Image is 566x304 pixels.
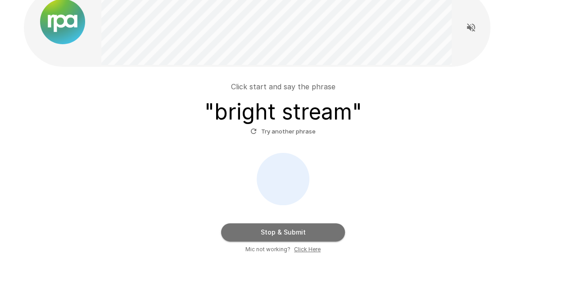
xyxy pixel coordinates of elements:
span: Mic not working? [245,245,290,254]
button: Read questions aloud [462,18,480,37]
h3: " bright stream " [204,99,362,124]
button: Stop & Submit [221,223,345,241]
button: Try another phrase [248,124,318,138]
u: Click Here [294,246,321,253]
p: Click start and say the phrase [231,81,335,92]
